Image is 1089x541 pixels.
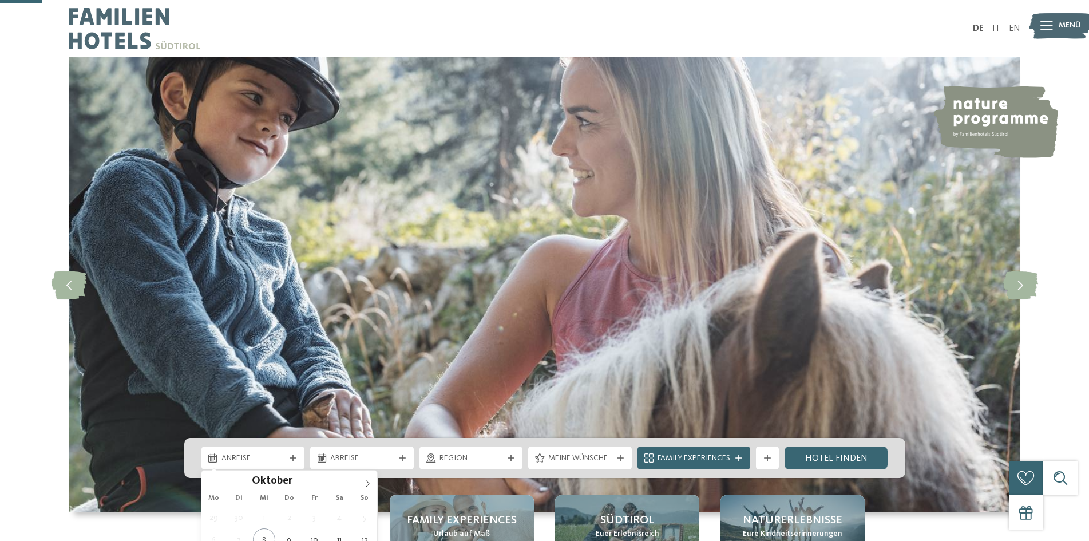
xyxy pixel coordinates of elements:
[658,453,730,464] span: Family Experiences
[433,528,490,540] span: Urlaub auf Maß
[327,495,352,502] span: Sa
[302,495,327,502] span: Fr
[600,512,654,528] span: Südtirol
[932,86,1058,158] img: nature programme by Familienhotels Südtirol
[69,57,1020,512] img: Familienhotels Südtirol: The happy family places
[992,24,1000,33] a: IT
[1009,24,1020,33] a: EN
[228,506,250,528] span: September 30, 2025
[352,495,377,502] span: So
[785,447,888,469] a: Hotel finden
[278,506,300,528] span: Oktober 2, 2025
[328,506,351,528] span: Oktober 4, 2025
[226,495,251,502] span: Di
[548,453,612,464] span: Meine Wünsche
[743,512,842,528] span: Naturerlebnisse
[303,506,326,528] span: Oktober 3, 2025
[221,453,285,464] span: Anreise
[354,506,376,528] span: Oktober 5, 2025
[407,512,517,528] span: Family Experiences
[252,476,292,487] span: Oktober
[330,453,394,464] span: Abreise
[596,528,659,540] span: Euer Erlebnisreich
[253,506,275,528] span: Oktober 1, 2025
[201,495,227,502] span: Mo
[276,495,302,502] span: Do
[439,453,503,464] span: Region
[743,528,842,540] span: Eure Kindheitserinnerungen
[203,506,225,528] span: September 29, 2025
[251,495,276,502] span: Mi
[973,24,984,33] a: DE
[292,475,330,487] input: Year
[1059,20,1081,31] span: Menü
